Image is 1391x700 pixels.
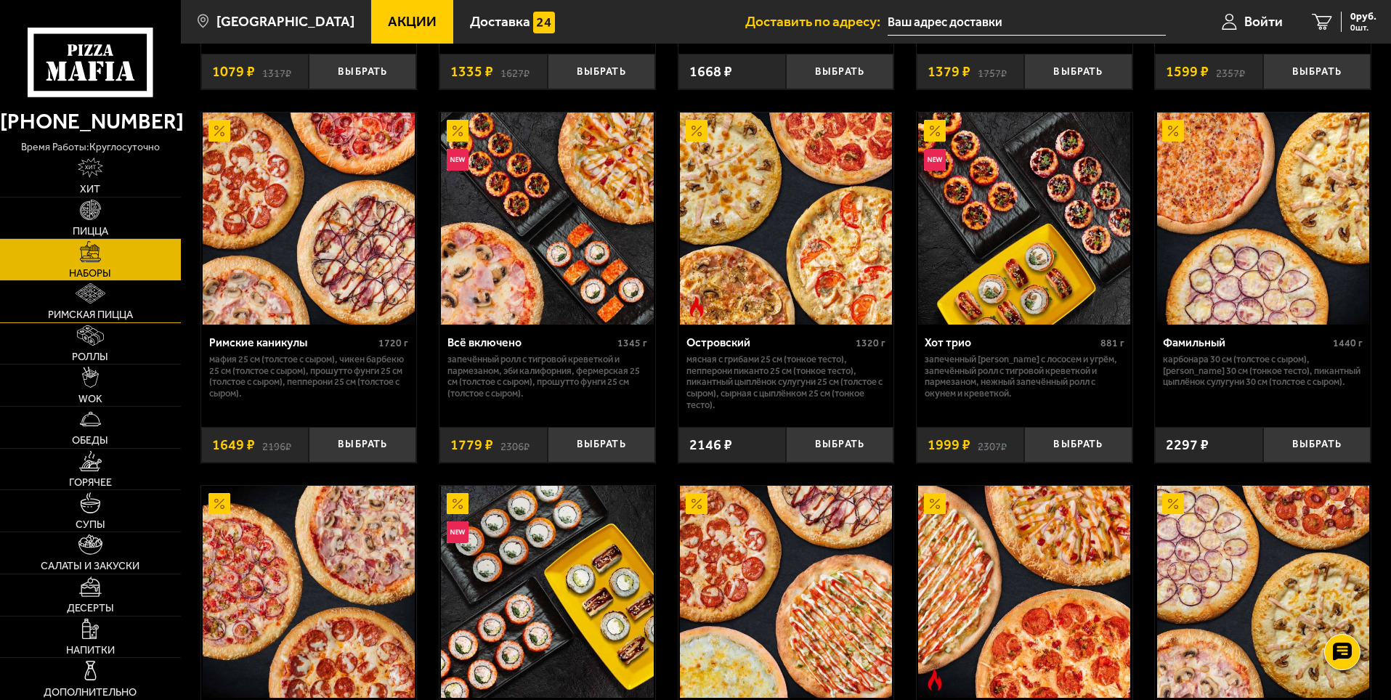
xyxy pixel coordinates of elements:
p: Мафия 25 см (толстое с сыром), Чикен Барбекю 25 см (толстое с сыром), Прошутто Фунги 25 см (толст... [209,354,409,400]
a: АкционныйСытный квартет [678,486,894,698]
span: Доставка [470,15,530,28]
a: АкционныйОстрое блюдоБинго [917,486,1132,698]
span: Хит [80,184,100,194]
span: WOK [78,394,102,404]
button: Выбрать [1263,54,1371,89]
button: Выбрать [786,54,893,89]
div: Островский [686,335,853,349]
s: 2357 ₽ [1216,65,1245,79]
span: 1999 ₽ [928,438,970,452]
img: Акционный [686,493,707,515]
span: 1668 ₽ [689,65,732,79]
span: Салаты и закуски [41,561,139,571]
img: Акционный [208,493,230,515]
a: АкционныйРимские каникулы [201,113,417,325]
span: 1649 ₽ [212,438,255,452]
p: Запечённый ролл с тигровой креветкой и пармезаном, Эби Калифорния, Фермерская 25 см (толстое с сы... [447,354,647,400]
button: Выбрать [548,427,655,463]
s: 2196 ₽ [262,438,291,452]
div: Хот трио [925,335,1097,349]
a: АкционныйНовинкаХот трио [917,113,1132,325]
a: АкционныйДеловые люди [201,486,417,698]
span: Роллы [72,351,108,362]
span: 0 шт. [1350,23,1376,32]
span: 1720 г [378,337,408,349]
img: Новинка [447,521,469,543]
span: Римская пицца [48,309,133,320]
p: Запеченный [PERSON_NAME] с лососем и угрём, Запечённый ролл с тигровой креветкой и пармезаном, Не... [925,354,1124,400]
img: Островский [680,113,892,325]
img: Хот трио [918,113,1130,325]
span: Дополнительно [44,687,137,697]
button: Выбрать [1263,427,1371,463]
img: Акционный [1162,493,1184,515]
img: Акционный [1162,120,1184,142]
span: 2297 ₽ [1166,438,1209,452]
img: Деловые люди [203,486,415,698]
span: Пицца [73,226,108,236]
span: Войти [1244,15,1283,28]
a: АкционныйНовинкаСовершенная классика [439,486,655,698]
div: Всё включено [447,335,614,349]
img: Акционный [686,120,707,142]
div: Римские каникулы [209,335,376,349]
span: 1599 ₽ [1166,65,1209,79]
span: Наборы [69,268,111,278]
span: 1320 г [856,337,885,349]
span: 1335 ₽ [450,65,493,79]
button: Выбрать [309,427,416,463]
img: Совершенная классика [441,486,653,698]
img: Новинка [447,149,469,171]
a: АкционныйФамильный [1155,113,1371,325]
p: Мясная с грибами 25 см (тонкое тесто), Пепперони Пиканто 25 см (тонкое тесто), Пикантный цыплёнок... [686,354,886,412]
img: Акционный [924,120,946,142]
span: 2146 ₽ [689,438,732,452]
s: 1317 ₽ [262,65,291,79]
img: Острое блюдо [924,669,946,691]
img: Акционный [447,120,469,142]
img: Фамильный [1157,113,1369,325]
span: 1379 ₽ [928,65,970,79]
img: 15daf4d41897b9f0e9f617042186c801.svg [533,12,555,33]
span: 0 руб. [1350,12,1376,22]
span: [GEOGRAPHIC_DATA] [216,15,354,28]
span: Доставить по адресу: [745,15,888,28]
img: Новинка [924,149,946,171]
img: Бинго [918,486,1130,698]
span: Напитки [66,645,115,655]
img: Акционный [447,493,469,515]
s: 1627 ₽ [500,65,530,79]
span: 1779 ₽ [450,438,493,452]
button: Выбрать [309,54,416,89]
img: Большая перемена [1157,486,1369,698]
button: Выбрать [548,54,655,89]
s: 2307 ₽ [978,438,1007,452]
span: 191167, г. Санкт-Петербург, наб. Обводного канала, д. 27-29 [888,9,1166,36]
img: Острое блюдо [686,296,707,318]
span: Акции [388,15,437,28]
img: Римские каникулы [203,113,415,325]
a: АкционныйБольшая перемена [1155,486,1371,698]
div: Фамильный [1163,335,1329,349]
p: Карбонара 30 см (толстое с сыром), [PERSON_NAME] 30 см (тонкое тесто), Пикантный цыплёнок сулугун... [1163,354,1363,388]
s: 2306 ₽ [500,438,530,452]
span: 1079 ₽ [212,65,255,79]
img: Сытный квартет [680,486,892,698]
span: Десерты [67,603,114,613]
s: 1757 ₽ [978,65,1007,79]
span: Горячее [69,477,112,487]
span: 1440 г [1333,337,1363,349]
img: Акционный [208,120,230,142]
input: Ваш адрес доставки [888,9,1166,36]
button: Выбрать [786,427,893,463]
span: Супы [76,519,105,529]
img: Акционный [924,493,946,515]
span: 1345 г [617,337,647,349]
a: АкционныйНовинкаВсё включено [439,113,655,325]
button: Выбрать [1024,427,1132,463]
span: Обеды [72,435,108,445]
a: АкционныйОстрое блюдоОстровский [678,113,894,325]
span: 881 г [1100,337,1124,349]
button: Выбрать [1024,54,1132,89]
img: Всё включено [441,113,653,325]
